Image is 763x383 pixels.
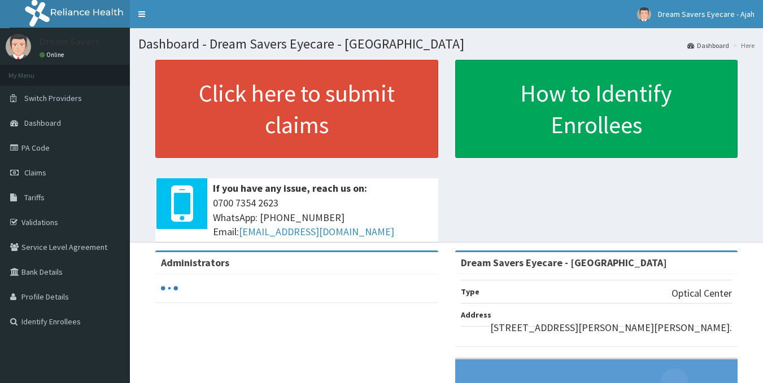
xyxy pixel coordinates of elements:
svg: audio-loading [161,280,178,297]
p: Optical Center [672,286,732,301]
a: How to Identify Enrollees [455,60,738,158]
span: Tariffs [24,192,45,202]
strong: Dream Savers Eyecare - [GEOGRAPHIC_DATA] [461,256,667,269]
p: [STREET_ADDRESS][PERSON_NAME][PERSON_NAME]. [490,320,732,335]
p: Dream Savers [40,37,99,47]
span: Switch Providers [24,93,82,103]
img: User Image [6,34,31,59]
span: Dashboard [24,118,61,128]
h1: Dashboard - Dream Savers Eyecare - [GEOGRAPHIC_DATA] [138,37,755,51]
a: Dashboard [687,41,729,50]
b: Type [461,287,479,297]
span: Dream Savers Eyecare - Ajah [658,9,755,19]
img: User Image [637,7,651,21]
b: Administrators [161,256,229,269]
a: [EMAIL_ADDRESS][DOMAIN_NAME] [239,225,394,238]
li: Here [730,41,755,50]
span: Claims [24,168,46,178]
b: If you have any issue, reach us on: [213,182,367,195]
a: Online [40,51,67,59]
a: Click here to submit claims [155,60,438,158]
b: Address [461,310,491,320]
span: 0700 7354 2623 WhatsApp: [PHONE_NUMBER] Email: [213,196,433,239]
